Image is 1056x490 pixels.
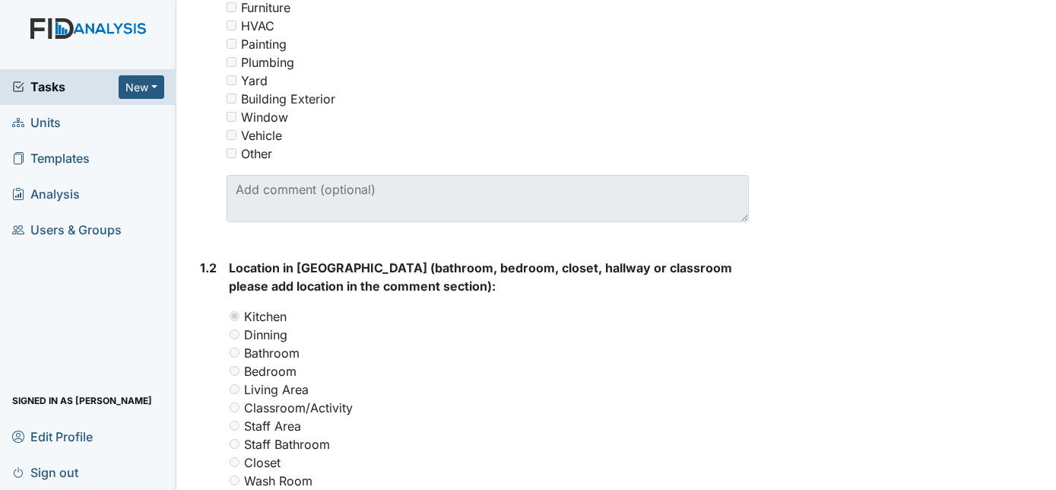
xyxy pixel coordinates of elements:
a: Tasks [12,78,119,96]
div: Painting [242,35,287,53]
input: Window [227,112,236,122]
div: Building Exterior [242,90,336,108]
input: Bathroom [230,348,239,358]
span: Templates [12,147,90,170]
input: Dinning [230,329,239,339]
label: 1.2 [201,259,217,277]
input: Living Area [230,384,239,394]
input: Other [227,148,236,158]
input: Wash Room [230,476,239,485]
span: Signed in as [PERSON_NAME] [12,389,152,412]
div: Yard [242,72,268,90]
label: Staff Bathroom [245,435,331,453]
span: Units [12,111,61,135]
div: Other [242,145,273,163]
input: Bedroom [230,366,239,376]
label: Dinning [245,326,288,344]
span: Analysis [12,183,80,206]
span: Location in [GEOGRAPHIC_DATA] (bathroom, bedroom, closet, hallway or classroom please add locatio... [230,260,733,294]
label: Kitchen [245,307,287,326]
input: HVAC [227,21,236,30]
input: Kitchen [230,311,239,321]
label: Living Area [245,380,309,399]
div: Window [242,108,289,126]
input: Vehicle [227,130,236,140]
label: Classroom/Activity [245,399,354,417]
input: Staff Bathroom [230,439,239,449]
input: Furniture [227,2,236,12]
label: Wash Room [245,472,313,490]
input: Closet [230,457,239,467]
label: Bathroom [245,344,300,362]
label: Staff Area [245,417,302,435]
span: Edit Profile [12,425,93,448]
div: Vehicle [242,126,283,145]
input: Staff Area [230,421,239,431]
input: Classroom/Activity [230,402,239,412]
input: Painting [227,39,236,49]
div: HVAC [242,17,275,35]
input: Yard [227,75,236,85]
input: Building Exterior [227,94,236,103]
span: Users & Groups [12,218,122,242]
div: Plumbing [242,53,295,72]
span: Sign out [12,460,78,484]
label: Closet [245,453,281,472]
input: Plumbing [227,57,236,67]
label: Bedroom [245,362,297,380]
button: New [119,75,164,99]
